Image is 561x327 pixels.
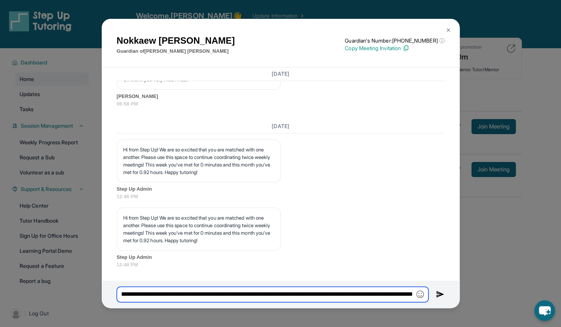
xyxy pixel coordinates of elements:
[345,37,444,44] p: Guardian's Number: [PHONE_NUMBER]
[436,290,445,299] img: Send icon
[117,122,445,130] h3: [DATE]
[117,70,445,78] h3: [DATE]
[117,93,445,100] span: [PERSON_NAME]
[117,185,445,193] span: Step Up Admin
[534,300,555,321] button: chat-button
[117,47,235,55] p: Guardian of [PERSON_NAME] [PERSON_NAME]
[439,37,444,44] span: ⓘ
[117,254,445,261] span: Step Up Admin
[117,100,445,108] span: 06:58 PM
[117,261,445,269] span: 12:48 PM
[117,34,235,47] h1: Nokkaew [PERSON_NAME]
[416,290,424,298] img: Emoji
[445,27,451,33] img: Close Icon
[345,44,444,52] p: Copy Meeting Invitation
[123,146,274,176] p: Hi from Step Up! We are so excited that you are matched with one another. Please use this space t...
[402,45,409,52] img: Copy Icon
[117,193,445,200] span: 12:48 PM
[123,214,274,244] p: Hi from Step Up! We are so excited that you are matched with one another. Please use this space t...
